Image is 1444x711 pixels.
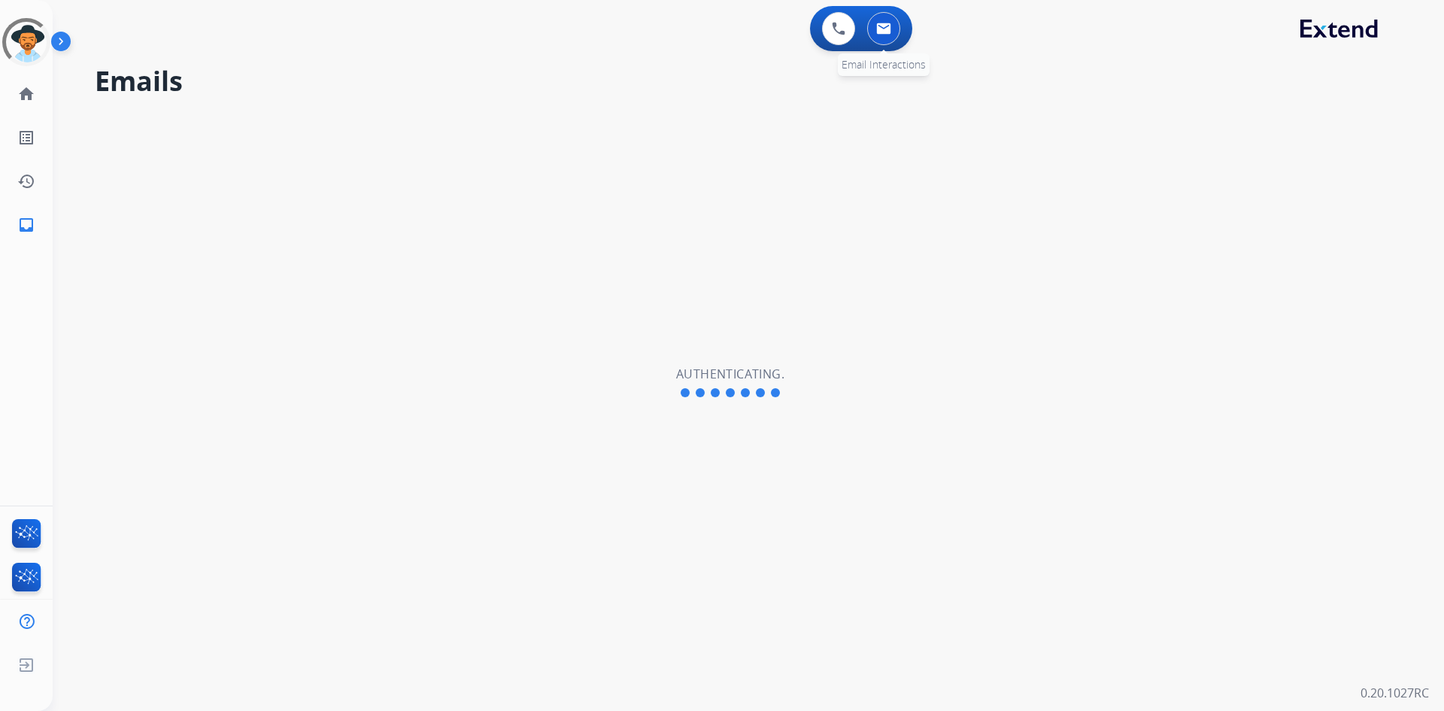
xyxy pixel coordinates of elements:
[17,85,35,103] mat-icon: home
[17,129,35,147] mat-icon: list_alt
[842,57,926,71] span: Email Interactions
[676,365,784,383] h2: Authenticating.
[95,66,1408,96] h2: Emails
[17,216,35,234] mat-icon: inbox
[1361,684,1429,702] p: 0.20.1027RC
[17,172,35,190] mat-icon: history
